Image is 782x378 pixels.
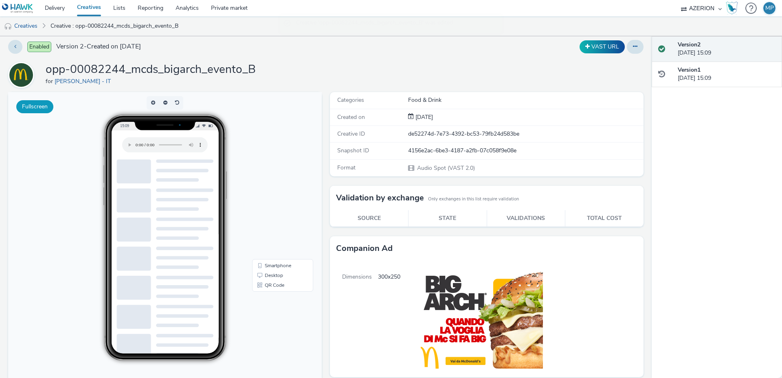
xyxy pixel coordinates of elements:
[8,71,37,79] a: McDonald's - IT
[2,3,33,13] img: undefined Logo
[580,40,625,53] button: VAST URL
[296,19,494,29] span: Creative 'opp-00082244_mcds_bigarch_evento_B' was edited
[578,40,627,53] div: Duplicate the creative as a VAST URL
[400,261,549,375] img: Companion Ad
[257,191,276,196] span: QR Code
[408,96,643,104] div: Food & Drink
[409,210,487,227] th: State
[416,164,475,172] span: Audio Spot (VAST 2.0)
[408,130,643,138] div: de52274d-7e73-4392-bc53-79fb24d583be
[46,16,182,36] a: Creative : opp-00082244_mcds_bigarch_evento_B
[414,113,433,121] div: Creation 09 October 2025, 15:09
[246,188,303,198] li: QR Code
[565,210,644,227] th: Total cost
[27,42,51,52] span: Enabled
[9,63,33,87] img: McDonald's - IT
[16,100,53,113] button: Fullscreen
[112,31,121,36] span: 15:09
[336,192,424,204] h3: Validation by exchange
[46,62,256,77] h1: opp-00082244_mcds_bigarch_evento_B
[55,77,114,85] a: [PERSON_NAME] - IT
[414,113,433,121] span: [DATE]
[337,130,365,138] span: Creative ID
[678,66,775,83] div: [DATE] 15:09
[726,2,741,15] a: Hawk Academy
[46,77,55,85] span: for
[726,2,738,15] img: Hawk Academy
[337,113,365,121] span: Created on
[428,196,519,202] small: Only exchanges in this list require validation
[246,178,303,188] li: Desktop
[337,96,364,104] span: Categories
[257,181,275,186] span: Desktop
[765,2,774,14] div: MP
[4,22,12,31] img: audio
[337,164,356,171] span: Format
[246,169,303,178] li: Smartphone
[678,41,775,57] div: [DATE] 15:09
[330,210,409,227] th: Source
[337,147,369,154] span: Snapshot ID
[56,42,141,51] span: Version 2 - Created on [DATE]
[336,242,393,255] h3: Companion Ad
[330,261,378,377] span: Dimensions
[378,261,400,377] span: 300x250
[678,66,701,74] strong: Version 1
[257,171,283,176] span: Smartphone
[408,147,643,155] div: 4156e2ac-6be3-4187-a2fb-07c058f9e08e
[678,41,701,48] strong: Version 2
[487,210,565,227] th: Validations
